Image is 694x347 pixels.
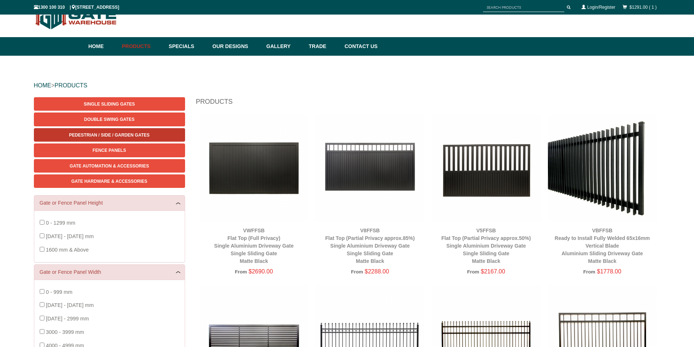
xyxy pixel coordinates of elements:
[46,329,84,335] span: 3000 - 3999 mm
[248,268,273,275] span: $2690.00
[196,97,660,110] h1: Products
[597,268,622,275] span: $1778.00
[40,199,179,207] a: Gate or Fence Panel Height
[70,163,149,169] span: Gate Automation & Accessories
[46,289,72,295] span: 0 - 999 mm
[341,37,378,56] a: Contact Us
[34,143,185,157] a: Fence Panels
[263,37,305,56] a: Gallery
[89,37,118,56] a: Home
[583,269,595,275] span: From
[325,228,415,264] a: V8FFSBFlat Top (Partial Privacy approx.85%)Single Aluminium Driveway GateSingle Sliding GateMatte...
[118,37,165,56] a: Products
[34,113,185,126] a: Double Swing Gates
[84,117,134,122] span: Double Swing Gates
[46,316,89,322] span: [DATE] - 2999 mm
[34,74,660,97] div: >
[432,114,541,222] img: V5FFSB - Flat Top (Partial Privacy approx.50%) - Single Aluminium Driveway Gate - Single Sliding ...
[93,148,126,153] span: Fence Panels
[165,37,209,56] a: Specials
[71,179,148,184] span: Gate Hardware & Accessories
[442,228,531,264] a: V5FFSBFlat Top (Partial Privacy approx.50%)Single Aluminium Driveway GateSingle Sliding GateMatte...
[305,37,341,56] a: Trade
[84,102,135,107] span: Single Sliding Gates
[483,3,564,12] input: SEARCH PRODUCTS
[200,114,309,222] img: VWFFSB - Flat Top (Full Privacy) - Single Aluminium Driveway Gate - Single Sliding Gate - Matte B...
[587,5,615,10] a: Login/Register
[46,233,94,239] span: [DATE] - [DATE] mm
[209,37,263,56] a: Our Designs
[630,5,657,10] a: $1291.00 ( 1 )
[55,82,87,88] a: PRODUCTS
[235,269,247,275] span: From
[46,220,75,226] span: 0 - 1299 mm
[481,268,505,275] span: $2167.00
[365,268,389,275] span: $2288.00
[467,269,479,275] span: From
[46,247,89,253] span: 1600 mm & Above
[34,128,185,142] a: Pedestrian / Side / Garden Gates
[46,302,94,308] span: [DATE] - [DATE] mm
[34,82,51,88] a: HOME
[214,228,294,264] a: VWFFSBFlat Top (Full Privacy)Single Aluminium Driveway GateSingle Sliding GateMatte Black
[34,97,185,111] a: Single Sliding Gates
[555,228,650,264] a: VBFFSBReady to Install Fully Welded 65x16mm Vertical BladeAluminium Sliding Driveway GateMatte Black
[315,114,424,222] img: V8FFSB - Flat Top (Partial Privacy approx.85%) - Single Aluminium Driveway Gate - Single Sliding ...
[548,114,657,222] img: VBFFSB - Ready to Install Fully Welded 65x16mm Vertical Blade - Aluminium Sliding Driveway Gate -...
[69,133,149,138] span: Pedestrian / Side / Garden Gates
[351,269,363,275] span: From
[34,5,119,10] span: 1300 100 310 | [STREET_ADDRESS]
[34,159,185,173] a: Gate Automation & Accessories
[34,174,185,188] a: Gate Hardware & Accessories
[40,268,179,276] a: Gate or Fence Panel Width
